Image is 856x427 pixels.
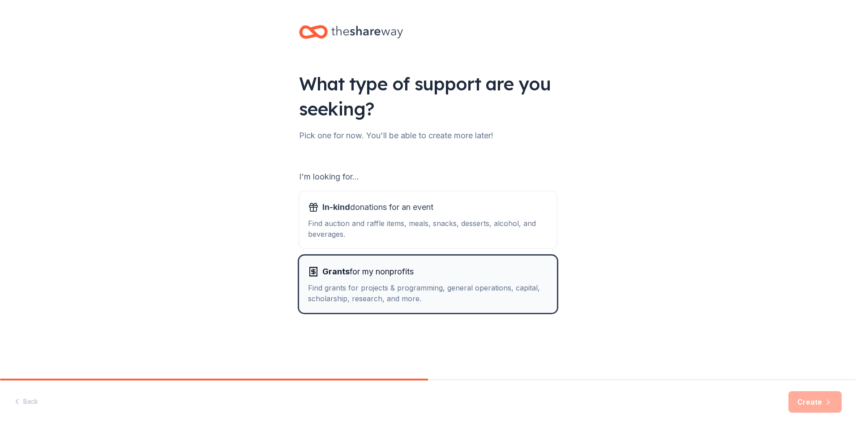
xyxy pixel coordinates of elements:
div: What type of support are you seeking? [299,71,557,121]
span: for my nonprofits [322,265,414,279]
span: Grants [322,267,350,276]
div: Find grants for projects & programming, general operations, capital, scholarship, research, and m... [308,282,548,304]
div: Pick one for now. You'll be able to create more later! [299,128,557,143]
button: Grantsfor my nonprofitsFind grants for projects & programming, general operations, capital, schol... [299,256,557,313]
span: donations for an event [322,200,433,214]
button: In-kinddonations for an eventFind auction and raffle items, meals, snacks, desserts, alcohol, and... [299,191,557,248]
div: I'm looking for... [299,170,557,184]
div: Find auction and raffle items, meals, snacks, desserts, alcohol, and beverages. [308,218,548,239]
span: In-kind [322,202,350,212]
